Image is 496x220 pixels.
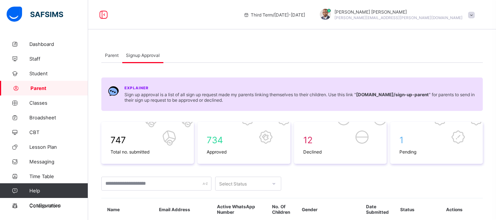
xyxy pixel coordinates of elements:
[7,7,63,22] img: safsims
[29,71,88,76] span: Student
[29,100,88,106] span: Classes
[29,41,88,47] span: Dashboard
[29,159,88,165] span: Messaging
[312,9,478,21] div: Paul-EgieyeMichael
[29,173,88,179] span: Time Table
[29,188,88,194] span: Help
[334,15,463,20] span: [PERSON_NAME][EMAIL_ADDRESS][PERSON_NAME][DOMAIN_NAME]
[207,149,281,155] span: Approved
[124,92,476,103] span: Sign up approval is a list of all sign up request made my parents linking themselves to their chi...
[29,115,88,120] span: Broadsheet
[29,144,88,150] span: Lesson Plan
[399,149,474,155] span: Pending
[111,135,185,145] span: 747
[334,9,463,15] span: [PERSON_NAME] [PERSON_NAME]
[399,135,474,145] span: 1
[29,56,88,62] span: Staff
[105,53,119,58] span: Parent
[303,149,377,155] span: Declined
[303,135,377,145] span: 12
[219,177,247,191] div: Select Status
[124,86,149,90] span: Explainer
[30,85,88,91] span: Parent
[29,202,88,208] span: Configuration
[111,149,185,155] span: Total no. submitted
[108,86,119,97] img: Chat.054c5d80b312491b9f15f6fadeacdca6.svg
[243,12,305,18] span: session/term information
[207,135,281,145] span: 734
[356,92,429,97] b: [DOMAIN_NAME] /sign-up-parent
[126,53,160,58] span: Signup Approval
[29,129,88,135] span: CBT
